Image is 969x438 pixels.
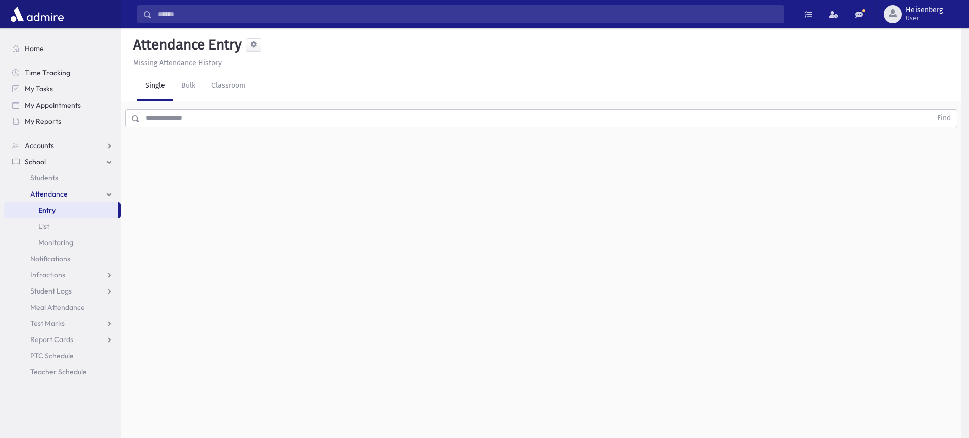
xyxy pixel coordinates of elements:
button: Find [931,110,957,127]
span: Student Logs [30,286,72,296]
span: Teacher Schedule [30,367,87,376]
a: Single [137,72,173,101]
a: List [4,218,121,234]
span: Heisenberg [906,6,943,14]
span: Monitoring [38,238,73,247]
a: Bulk [173,72,203,101]
a: My Appointments [4,97,121,113]
a: Monitoring [4,234,121,251]
span: List [38,222,49,231]
span: My Tasks [25,84,53,93]
a: Test Marks [4,315,121,331]
span: My Appointments [25,101,81,110]
img: AdmirePro [8,4,66,24]
a: Time Tracking [4,65,121,81]
span: Test Marks [30,319,65,328]
a: School [4,154,121,170]
a: Home [4,40,121,57]
a: Infractions [4,267,121,283]
a: Accounts [4,137,121,154]
span: PTC Schedule [30,351,74,360]
span: Attendance [30,189,68,199]
a: Report Cards [4,331,121,348]
u: Missing Attendance History [133,59,222,67]
span: Report Cards [30,335,73,344]
span: Meal Attendance [30,303,85,312]
h5: Attendance Entry [129,36,242,54]
span: Accounts [25,141,54,150]
a: My Tasks [4,81,121,97]
a: PTC Schedule [4,348,121,364]
span: Students [30,173,58,182]
span: School [25,157,46,166]
span: Time Tracking [25,68,70,77]
a: Attendance [4,186,121,202]
a: Teacher Schedule [4,364,121,380]
span: Home [25,44,44,53]
span: Infractions [30,270,65,279]
a: My Reports [4,113,121,129]
a: Meal Attendance [4,299,121,315]
a: Students [4,170,121,186]
a: Notifications [4,251,121,267]
a: Student Logs [4,283,121,299]
span: Notifications [30,254,70,263]
input: Search [152,5,784,23]
span: My Reports [25,117,61,126]
span: Entry [38,206,56,215]
a: Entry [4,202,118,218]
span: User [906,14,943,22]
a: Classroom [203,72,253,101]
a: Missing Attendance History [129,59,222,67]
